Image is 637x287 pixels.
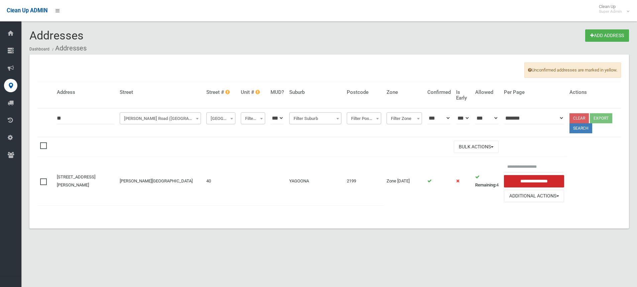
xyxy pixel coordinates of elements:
button: Export [590,113,612,123]
span: Unconfirmed addresses are marked in yellow. [524,62,621,78]
h4: Is Early [456,90,470,101]
span: Filter Suburb [291,114,340,123]
h4: Suburb [289,90,341,95]
td: 4 [472,157,501,205]
td: YAGOONA [287,157,344,205]
span: Clean Up [596,4,629,14]
span: Smith Road (YAGOONA) [120,112,201,124]
span: Filter Zone [388,114,420,123]
h4: Address [57,90,114,95]
span: Filter Unit # [241,112,265,124]
h4: MUD? [271,90,284,95]
h4: Street # [206,90,235,95]
a: [STREET_ADDRESS][PERSON_NAME] [57,174,95,187]
li: Addresses [50,42,87,54]
a: Dashboard [29,47,49,51]
a: Clear [569,113,589,123]
td: [PERSON_NAME][GEOGRAPHIC_DATA] [117,157,204,205]
h4: Per Page [504,90,564,95]
span: Filter Unit # [242,114,263,123]
h4: Actions [569,90,618,95]
button: Search [569,123,592,133]
button: Additional Actions [504,190,564,202]
td: 2199 [344,157,384,205]
h4: Street [120,90,201,95]
h4: Allowed [475,90,499,95]
span: Smith Road (YAGOONA) [121,114,199,123]
h4: Unit # [241,90,265,95]
span: Filter Suburb [289,112,341,124]
span: Clean Up ADMIN [7,7,47,14]
h4: Postcode [347,90,381,95]
span: Filter Zone [387,112,422,124]
button: Bulk Actions [454,141,499,153]
strong: Remaining: [475,182,496,187]
h4: Confirmed [427,90,451,95]
td: 40 [204,157,238,205]
span: Filter Postcode [347,112,381,124]
span: Filter Street # [206,112,235,124]
td: Zone [DATE] [384,157,425,205]
a: Add Address [585,29,629,42]
small: Super Admin [599,9,622,14]
span: Filter Postcode [348,114,380,123]
span: Addresses [29,29,84,42]
span: Filter Street # [208,114,234,123]
h4: Zone [387,90,422,95]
